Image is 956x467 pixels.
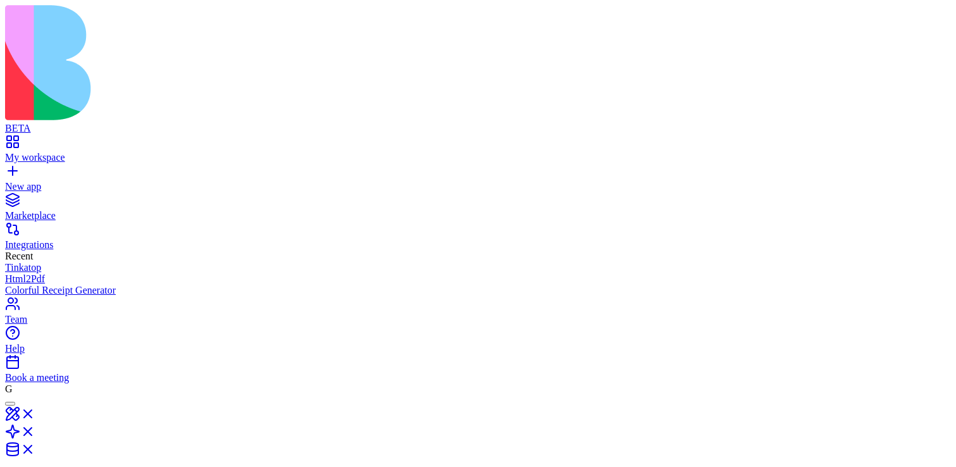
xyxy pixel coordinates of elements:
a: Marketplace [5,199,951,221]
div: Book a meeting [5,372,951,383]
div: New app [5,181,951,192]
div: BETA [5,123,951,134]
a: Colorful Receipt Generator [5,285,951,296]
a: BETA [5,111,951,134]
div: Integrations [5,239,951,251]
a: Help [5,332,951,354]
a: Book a meeting [5,361,951,383]
a: New app [5,170,951,192]
div: Team [5,314,951,325]
img: logo [5,5,513,120]
a: Tinkatop [5,262,951,273]
div: My workspace [5,152,951,163]
a: My workspace [5,140,951,163]
span: Recent [5,251,33,261]
span: G [5,383,13,394]
a: Integrations [5,228,951,251]
a: Team [5,302,951,325]
div: Help [5,343,951,354]
a: Html2Pdf [5,273,951,285]
div: Marketplace [5,210,951,221]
